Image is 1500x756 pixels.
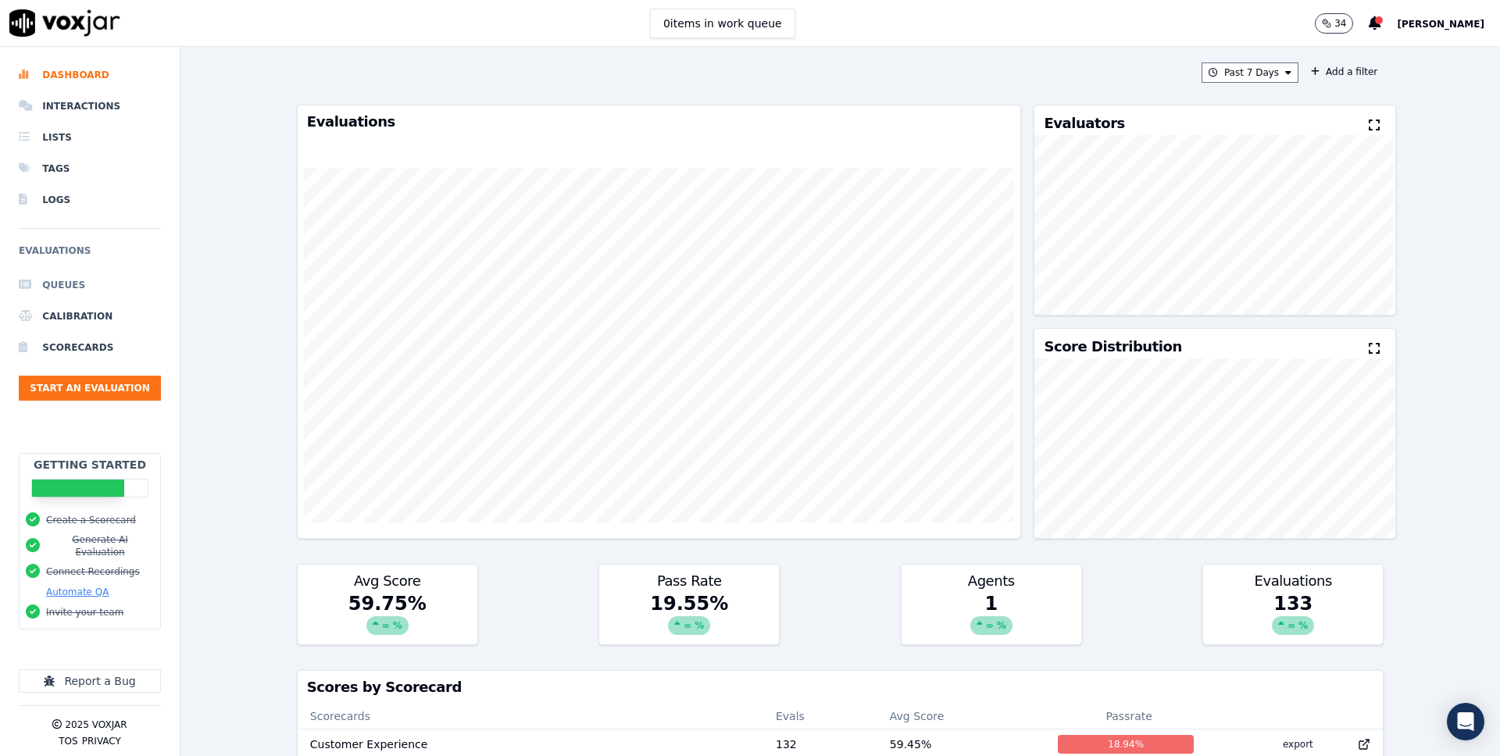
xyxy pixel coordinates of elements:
th: Evals [763,704,877,729]
button: 34 [1315,13,1353,34]
h3: Evaluations [307,115,1012,129]
a: Tags [19,153,161,184]
a: Lists [19,122,161,153]
div: Open Intercom Messenger [1447,703,1484,740]
th: Scorecards [298,704,763,729]
button: Create a Scorecard [46,514,136,526]
button: Start an Evaluation [19,376,161,401]
a: Logs [19,184,161,216]
button: Privacy [82,735,121,747]
button: [PERSON_NAME] [1397,14,1500,33]
p: 2025 Voxjar [65,719,127,731]
div: 59.75 % [298,591,477,644]
div: ∞ % [970,616,1012,635]
div: ∞ % [668,616,710,635]
th: Avg Score [877,704,1045,729]
p: 34 [1334,17,1346,30]
div: 19.55 % [599,591,779,644]
h3: Pass Rate [609,574,770,588]
button: Report a Bug [19,669,161,693]
button: Generate AI Evaluation [46,533,154,558]
h3: Score Distribution [1044,340,1181,354]
h3: Evaluations [1212,574,1373,588]
div: ∞ % [1272,616,1314,635]
h2: Getting Started [34,457,146,472]
a: Calibration [19,301,161,332]
h3: Avg Score [307,574,468,588]
button: 34 [1315,13,1369,34]
h3: Evaluators [1044,116,1124,130]
button: Connect Recordings [46,565,140,578]
button: Past 7 Days [1202,62,1298,83]
div: 1 [902,591,1081,644]
button: TOS [59,735,77,747]
div: 133 [1203,591,1383,644]
a: Queues [19,269,161,301]
div: 18.94 % [1058,735,1195,754]
h6: Evaluations [19,241,161,269]
button: Add a filter [1305,62,1384,81]
a: Scorecards [19,332,161,363]
a: Interactions [19,91,161,122]
button: Invite your team [46,606,123,619]
h3: Scores by Scorecard [307,680,1373,694]
th: Passrate [1045,704,1213,729]
img: voxjar logo [9,9,120,37]
span: [PERSON_NAME] [1397,19,1484,30]
button: Automate QA [46,586,109,598]
div: ∞ % [366,616,409,635]
a: Dashboard [19,59,161,91]
button: 0items in work queue [650,9,795,38]
h3: Agents [911,574,1072,588]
